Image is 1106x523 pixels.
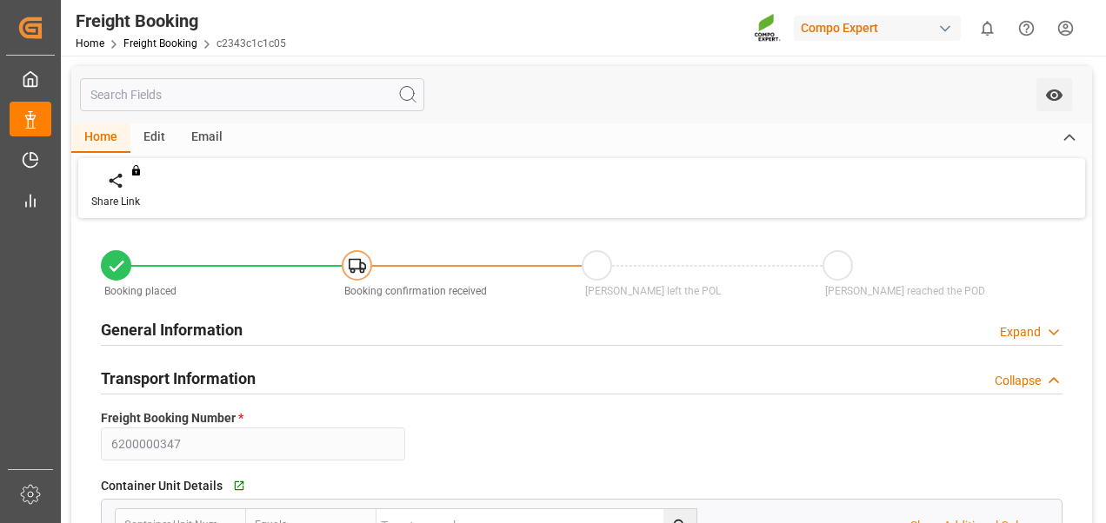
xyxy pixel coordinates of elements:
[101,477,223,495] span: Container Unit Details
[71,123,130,153] div: Home
[76,8,286,34] div: Freight Booking
[794,11,968,44] button: Compo Expert
[825,285,985,297] span: [PERSON_NAME] reached the POD
[123,37,197,50] a: Freight Booking
[101,318,243,341] h2: General Information
[585,285,721,297] span: [PERSON_NAME] left the POL
[754,13,782,43] img: Screenshot%202023-09-29%20at%2010.02.21.png_1712312052.png
[101,367,256,390] h2: Transport Information
[995,372,1041,390] div: Collapse
[1000,323,1041,341] div: Expand
[76,37,104,50] a: Home
[104,285,177,297] span: Booking placed
[1007,9,1046,48] button: Help Center
[344,285,487,297] span: Booking confirmation received
[968,9,1007,48] button: show 0 new notifications
[130,123,178,153] div: Edit
[178,123,236,153] div: Email
[794,16,961,41] div: Compo Expert
[1036,78,1072,111] button: open menu
[101,409,243,427] span: Freight Booking Number
[80,78,424,111] input: Search Fields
